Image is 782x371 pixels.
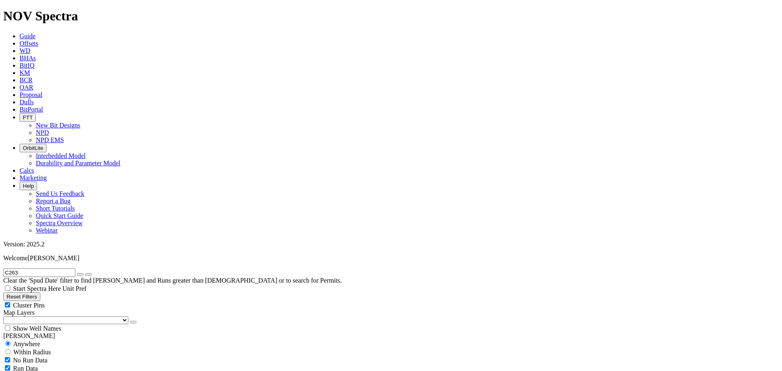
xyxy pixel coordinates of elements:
input: Search [3,268,75,277]
a: Guide [20,33,35,40]
button: FTT [20,113,36,122]
button: OrbitLite [20,144,46,152]
a: Offsets [20,40,38,47]
a: Short Tutorials [36,205,75,212]
a: Durability and Parameter Model [36,160,121,167]
a: Webinar [36,227,58,234]
a: Quick Start Guide [36,212,83,219]
span: [PERSON_NAME] [28,255,79,261]
a: OAR [20,84,33,91]
a: New Bit Designs [36,122,80,129]
a: Marketing [20,174,47,181]
span: Unit Pref [62,285,86,292]
a: BitIQ [20,62,34,69]
div: [PERSON_NAME] [3,332,779,340]
span: Show Well Names [13,325,61,332]
span: Clear the 'Spud Date' filter to find [PERSON_NAME] and Runs greater than [DEMOGRAPHIC_DATA] or to... [3,277,342,284]
a: Spectra Overview [36,220,83,226]
span: Anywhere [13,340,40,347]
span: Map Layers [3,309,35,316]
a: NPD [36,129,49,136]
a: BHAs [20,55,36,61]
span: Within Radius [13,349,51,356]
a: NPD EMS [36,136,64,143]
a: BCR [20,77,33,83]
h1: NOV Spectra [3,9,779,24]
a: Interbedded Model [36,152,86,159]
a: KM [20,69,30,76]
a: Report a Bug [36,198,70,204]
a: BitPortal [20,106,43,113]
a: Send Us Feedback [36,190,84,197]
span: Help [23,183,34,189]
p: Welcome [3,255,779,262]
button: Help [20,182,37,190]
a: Proposal [20,91,42,98]
a: Dulls [20,99,34,105]
a: Calcs [20,167,34,174]
span: Cluster Pins [13,302,45,309]
div: Version: 2025.2 [3,241,779,248]
button: Reset Filters [3,292,40,301]
span: FTT [23,114,33,121]
span: No Run Data [13,357,47,364]
a: WD [20,47,31,54]
span: Start Spectra Here [13,285,61,292]
input: Start Spectra Here [5,285,10,291]
span: OrbitLite [23,145,43,151]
